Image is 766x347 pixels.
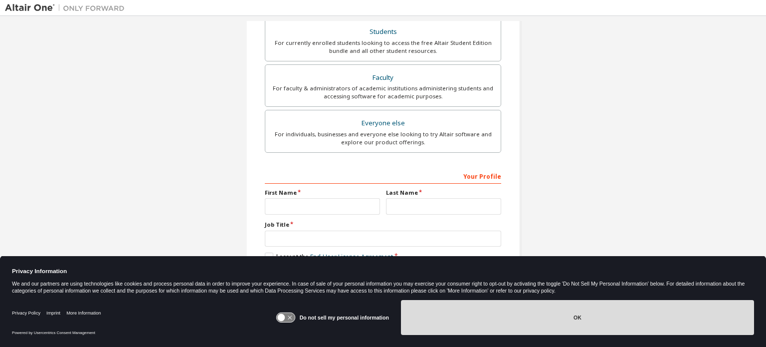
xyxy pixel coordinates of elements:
div: For faculty & administrators of academic institutions administering students and accessing softwa... [271,84,495,100]
label: Last Name [386,189,501,197]
a: End-User License Agreement [310,253,393,261]
label: Job Title [265,221,501,229]
img: Altair One [5,3,130,13]
div: For individuals, businesses and everyone else looking to try Altair software and explore our prod... [271,130,495,146]
label: I accept the [265,253,393,261]
div: Students [271,25,495,39]
div: Everyone else [271,116,495,130]
div: For currently enrolled students looking to access the free Altair Student Edition bundle and all ... [271,39,495,55]
div: Your Profile [265,168,501,184]
label: First Name [265,189,380,197]
div: Faculty [271,71,495,85]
